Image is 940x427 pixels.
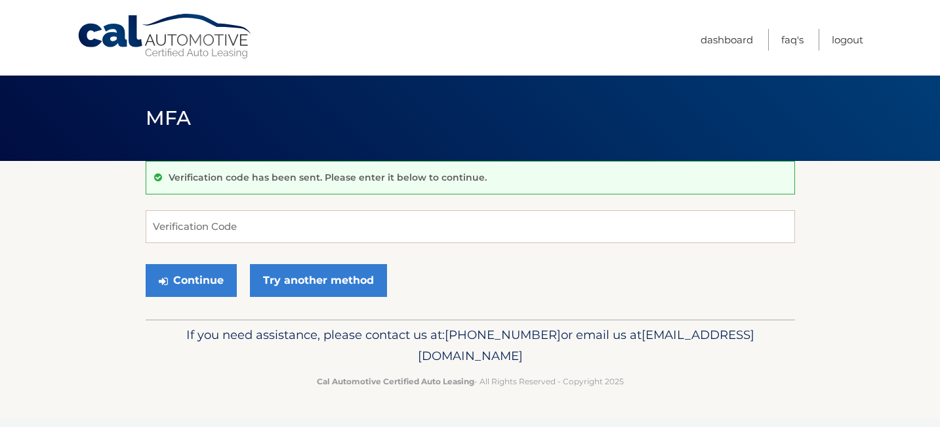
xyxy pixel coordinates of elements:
[154,374,787,388] p: - All Rights Reserved - Copyright 2025
[418,327,754,363] span: [EMAIL_ADDRESS][DOMAIN_NAME]
[146,210,795,243] input: Verification Code
[701,29,753,51] a: Dashboard
[250,264,387,297] a: Try another method
[317,376,474,386] strong: Cal Automotive Certified Auto Leasing
[146,106,192,130] span: MFA
[832,29,863,51] a: Logout
[154,325,787,367] p: If you need assistance, please contact us at: or email us at
[781,29,804,51] a: FAQ's
[169,171,487,183] p: Verification code has been sent. Please enter it below to continue.
[445,327,561,342] span: [PHONE_NUMBER]
[77,13,254,60] a: Cal Automotive
[146,264,237,297] button: Continue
